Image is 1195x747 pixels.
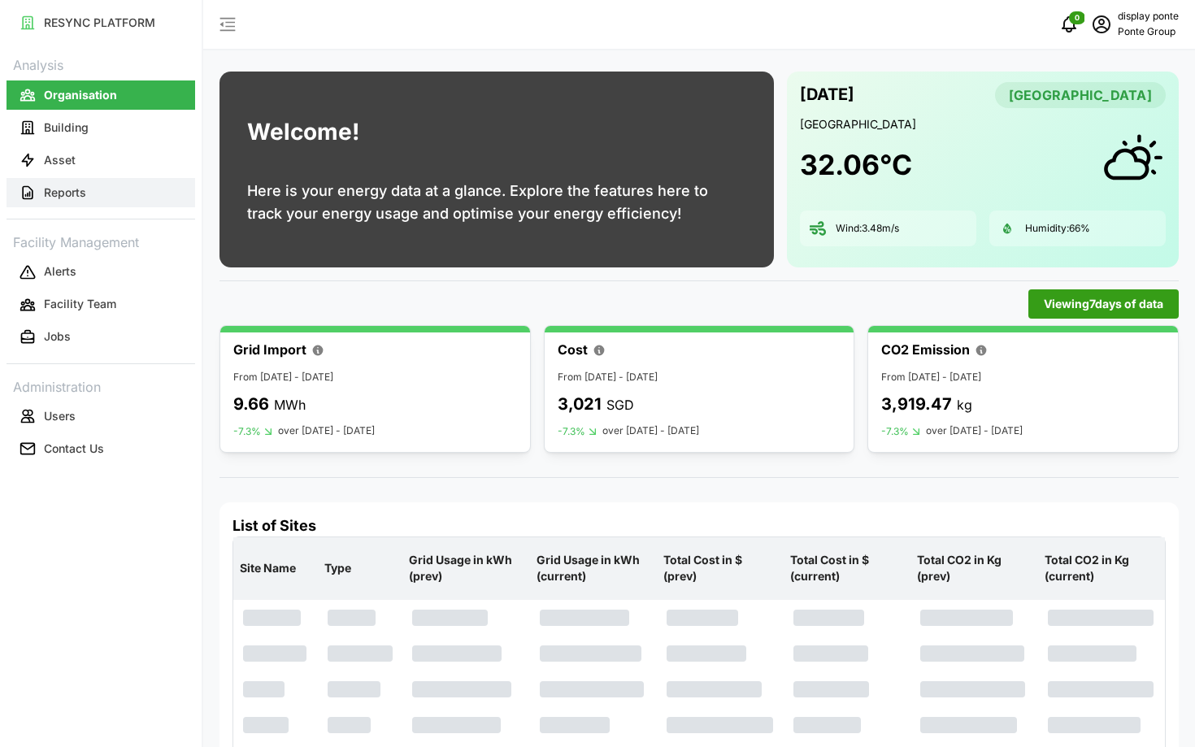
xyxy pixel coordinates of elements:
[533,539,654,598] p: Grid Usage in kWh (current)
[7,8,195,37] button: RESYNC PLATFORM
[44,15,155,31] p: RESYNC PLATFORM
[233,393,269,415] p: 9.66
[660,539,780,598] p: Total Cost in $ (prev)
[7,113,195,142] button: Building
[558,340,588,360] p: Cost
[44,296,116,312] p: Facility Team
[7,176,195,209] a: Reports
[881,393,952,415] p: 3,919.47
[800,116,1166,132] p: [GEOGRAPHIC_DATA]
[881,425,909,438] p: -7.3%
[558,393,602,415] p: 3,021
[1053,8,1085,41] button: notifications
[7,256,195,289] a: Alerts
[881,340,970,360] p: CO2 Emission
[7,79,195,111] a: Organisation
[44,87,117,103] p: Organisation
[274,395,306,415] p: MWh
[44,328,71,345] p: Jobs
[44,408,76,424] p: Users
[7,178,195,207] button: Reports
[7,80,195,110] button: Organisation
[233,370,517,385] p: From [DATE] - [DATE]
[787,539,907,598] p: Total Cost in $ (current)
[1118,24,1179,40] p: Ponte Group
[232,515,1166,536] h4: List of Sites
[836,222,899,236] p: Wind: 3.48 m/s
[7,323,195,352] button: Jobs
[7,52,195,76] p: Analysis
[7,432,195,465] a: Contact Us
[1118,9,1179,24] p: display ponte
[247,180,746,225] p: Here is your energy data at a glance. Explore the features here to track your energy usage and op...
[7,111,195,144] a: Building
[44,185,86,201] p: Reports
[7,7,195,39] a: RESYNC PLATFORM
[233,425,261,438] p: -7.3%
[602,423,699,439] p: over [DATE] - [DATE]
[1075,12,1080,24] span: 0
[558,370,841,385] p: From [DATE] - [DATE]
[7,402,195,431] button: Users
[44,152,76,168] p: Asset
[881,370,1165,385] p: From [DATE] - [DATE]
[278,423,375,439] p: over [DATE] - [DATE]
[247,115,359,150] h1: Welcome!
[957,395,972,415] p: kg
[800,81,854,108] p: [DATE]
[926,423,1023,439] p: over [DATE] - [DATE]
[606,395,634,415] p: SGD
[7,289,195,321] a: Facility Team
[7,258,195,287] button: Alerts
[44,119,89,136] p: Building
[237,547,315,589] p: Site Name
[7,374,195,397] p: Administration
[1044,290,1163,318] span: Viewing 7 days of data
[914,539,1034,598] p: Total CO2 in Kg (prev)
[7,321,195,354] a: Jobs
[1009,83,1152,107] span: [GEOGRAPHIC_DATA]
[1041,539,1162,598] p: Total CO2 in Kg (current)
[7,145,195,175] button: Asset
[1025,222,1090,236] p: Humidity: 66 %
[44,263,76,280] p: Alerts
[44,441,104,457] p: Contact Us
[800,147,912,183] h1: 32.06 °C
[7,144,195,176] a: Asset
[558,425,585,438] p: -7.3%
[7,290,195,319] button: Facility Team
[321,547,399,589] p: Type
[1085,8,1118,41] button: schedule
[1028,289,1179,319] button: Viewing7days of data
[406,539,526,598] p: Grid Usage in kWh (prev)
[7,229,195,253] p: Facility Management
[233,340,306,360] p: Grid Import
[7,400,195,432] a: Users
[7,434,195,463] button: Contact Us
